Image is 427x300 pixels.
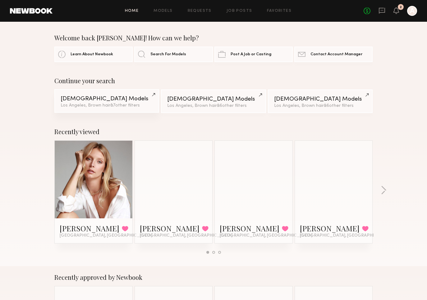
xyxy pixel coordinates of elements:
span: [GEOGRAPHIC_DATA], [GEOGRAPHIC_DATA] [60,233,152,238]
span: Contact Account Manager [310,52,362,57]
div: [DEMOGRAPHIC_DATA] Models [274,96,366,102]
span: & 6 other filter s [217,104,247,108]
a: [DEMOGRAPHIC_DATA] ModelsLos Angeles, Brown hair&6other filters [268,89,373,113]
span: Post A Job or Casting [231,52,271,57]
div: Recently viewed [54,128,373,135]
span: & 7 other filter s [110,103,140,107]
div: Recently approved by Newbook [54,274,373,281]
a: A [407,6,417,16]
a: Learn About Newbook [54,47,133,62]
a: Models [154,9,172,13]
span: & 6 other filter s [324,104,354,108]
a: [PERSON_NAME] [220,223,279,233]
span: Learn About Newbook [71,52,113,57]
a: [DEMOGRAPHIC_DATA] ModelsLos Angeles, Brown hair&6other filters [161,89,266,113]
span: [GEOGRAPHIC_DATA], [GEOGRAPHIC_DATA] [300,233,393,238]
div: Los Angeles, Brown hair [61,103,153,108]
a: [PERSON_NAME] [140,223,200,233]
div: 2 [400,6,402,9]
a: Search For Models [134,47,213,62]
a: Favorites [267,9,292,13]
div: Los Angeles, Brown hair [274,104,366,108]
a: [DEMOGRAPHIC_DATA] ModelsLos Angeles, Brown hair&7other filters [54,89,159,113]
div: [DEMOGRAPHIC_DATA] Models [61,96,153,102]
span: [GEOGRAPHIC_DATA], [GEOGRAPHIC_DATA] [220,233,312,238]
span: [GEOGRAPHIC_DATA], [GEOGRAPHIC_DATA] [140,233,232,238]
a: Home [125,9,139,13]
a: Post A Job or Casting [214,47,293,62]
div: Los Angeles, Brown hair [167,104,259,108]
a: Job Posts [227,9,252,13]
a: [PERSON_NAME] [300,223,360,233]
a: Requests [188,9,212,13]
div: Welcome back [PERSON_NAME]! How can we help? [54,34,373,42]
span: Search For Models [150,52,186,57]
a: [PERSON_NAME] [60,223,119,233]
div: Continue your search [54,77,373,84]
a: Contact Account Manager [294,47,373,62]
div: [DEMOGRAPHIC_DATA] Models [167,96,259,102]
